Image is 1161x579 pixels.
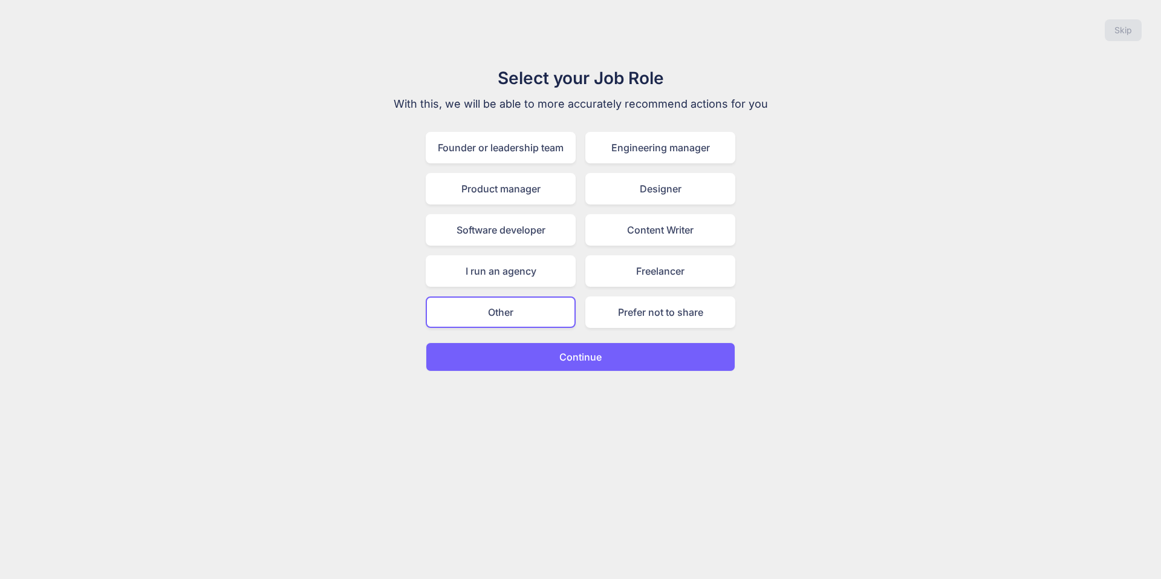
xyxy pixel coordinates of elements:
button: Skip [1105,19,1142,41]
div: Freelancer [585,255,735,287]
div: I run an agency [426,255,576,287]
div: Designer [585,173,735,204]
div: Engineering manager [585,132,735,163]
p: With this, we will be able to more accurately recommend actions for you [377,96,784,113]
div: Product manager [426,173,576,204]
div: Prefer not to share [585,296,735,328]
div: Other [426,296,576,328]
div: Content Writer [585,214,735,246]
div: Software developer [426,214,576,246]
button: Continue [426,342,735,371]
p: Continue [559,350,602,364]
h1: Select your Job Role [377,65,784,91]
div: Founder or leadership team [426,132,576,163]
